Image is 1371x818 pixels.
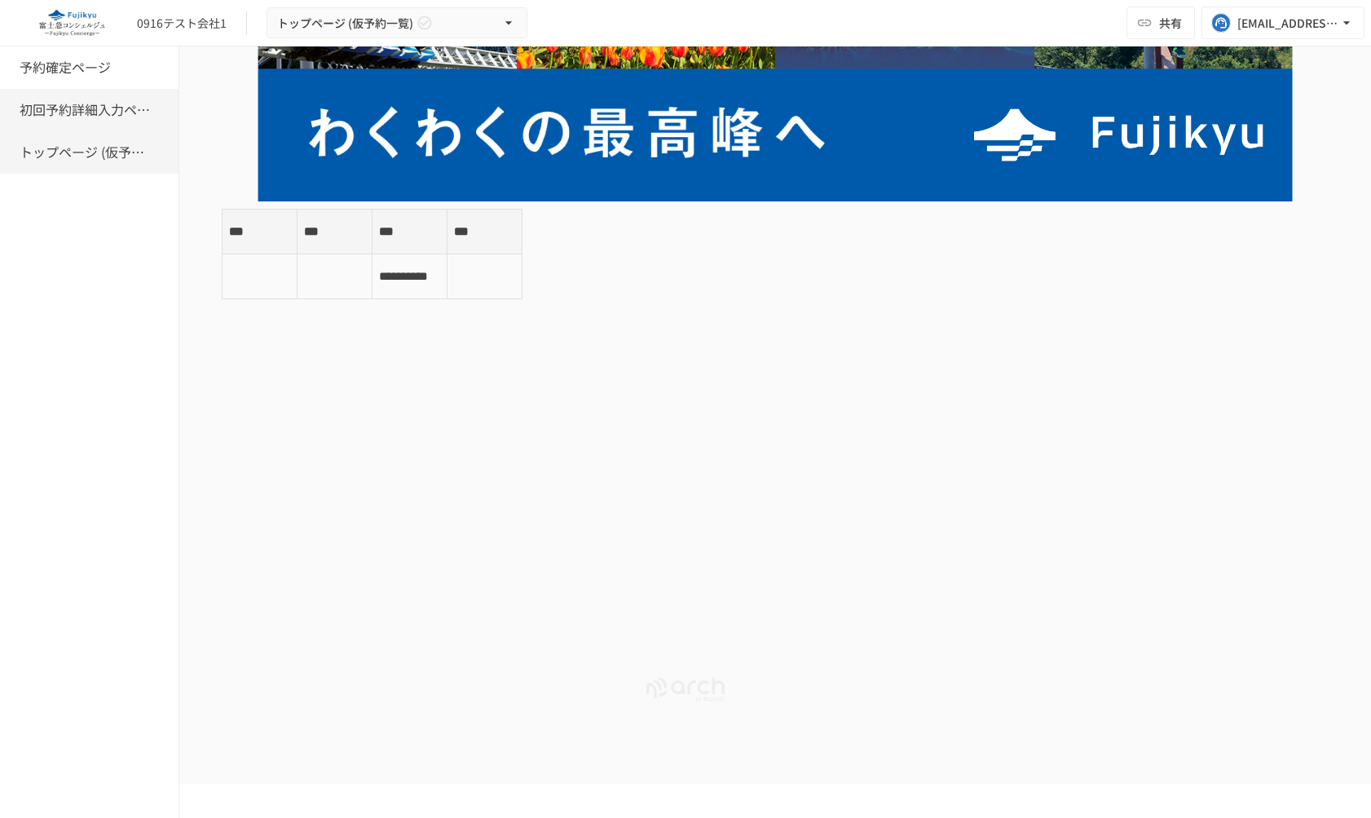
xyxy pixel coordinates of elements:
[1159,14,1182,32] span: 共有
[20,57,111,78] h6: 予約確定ページ
[277,13,413,33] span: トップページ (仮予約一覧)
[267,7,527,39] button: トップページ (仮予約一覧)
[1126,7,1195,39] button: 共有
[20,10,124,36] img: eQeGXtYPV2fEKIA3pizDiVdzO5gJTl2ahLbsPaD2E4R
[20,99,150,121] h6: 初回予約詳細入力ページ
[20,142,150,163] h6: トップページ (仮予約一覧)
[1201,7,1364,39] button: [EMAIL_ADDRESS][DOMAIN_NAME]
[1237,13,1338,33] div: [EMAIL_ADDRESS][DOMAIN_NAME]
[137,15,227,32] div: 0916テスト会社1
